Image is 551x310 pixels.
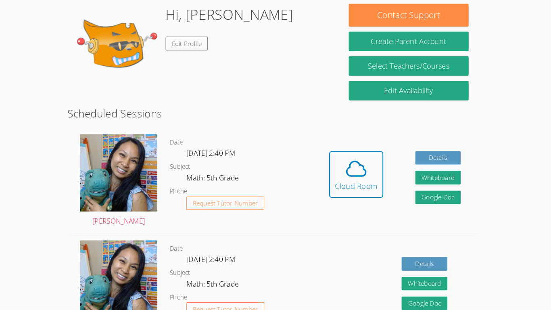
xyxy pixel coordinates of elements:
[176,136,189,146] dt: Date
[350,81,466,100] a: Edit Availability
[350,33,466,52] button: Create Parent Account
[89,132,164,207] img: Untitled%20design%20(19).png
[192,295,268,309] button: Request Tutor Number
[192,169,244,183] dd: Math: 5th Grade
[401,251,445,265] a: Details
[89,132,164,223] a: [PERSON_NAME]
[176,262,196,272] dt: Subject
[350,57,466,76] a: Select Teachers/Courses
[176,286,193,296] dt: Phone
[176,159,196,169] dt: Subject
[192,272,244,286] dd: Math: 5th Grade
[331,149,383,194] button: Cloud Room
[176,183,193,193] dt: Phone
[401,290,445,303] a: Google Doc
[350,6,466,28] button: Contact Support
[414,149,459,162] a: Details
[414,187,459,201] a: Google Doc
[336,177,378,189] div: Cloud Room
[172,38,213,51] a: Edit Profile
[77,105,474,120] h2: Scheduled Sessions
[198,299,262,305] span: Request Tutor Number
[192,249,240,258] span: [DATE] 2:40 PM
[401,271,445,284] button: Whiteboard
[192,146,240,155] span: [DATE] 2:40 PM
[85,6,166,87] img: default.png
[198,196,262,202] span: Request Tutor Number
[414,168,459,181] button: Whiteboard
[172,6,296,27] h1: Hi, [PERSON_NAME]
[176,239,189,249] dt: Date
[192,193,268,206] button: Request Tutor Number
